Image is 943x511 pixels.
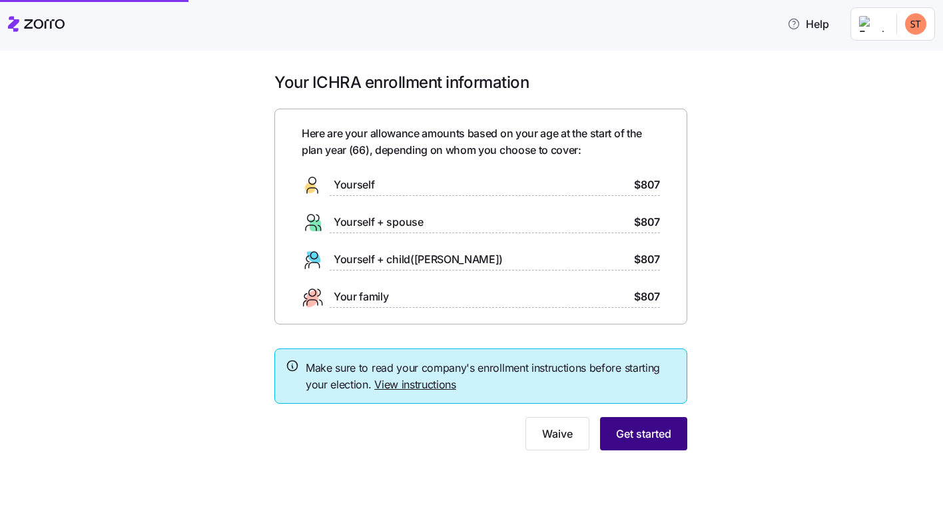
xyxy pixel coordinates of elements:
span: $807 [634,288,660,305]
span: $807 [634,177,660,193]
span: Yourself + child([PERSON_NAME]) [334,251,503,268]
span: Make sure to read your company's enrollment instructions before starting your election. [306,360,676,393]
span: $807 [634,251,660,268]
span: $807 [634,214,660,231]
button: Waive [525,417,589,450]
h1: Your ICHRA enrollment information [274,72,687,93]
img: Employer logo [859,16,886,32]
span: Waive [542,426,573,442]
span: Yourself [334,177,374,193]
span: Your family [334,288,388,305]
button: Get started [600,417,687,450]
span: Help [787,16,829,32]
a: View instructions [374,378,456,391]
span: Yourself + spouse [334,214,424,231]
span: Here are your allowance amounts based on your age at the start of the plan year ( 66 ), depending... [302,125,660,159]
span: Get started [616,426,671,442]
button: Help [777,11,840,37]
img: 88d48f77657ed3628a835ce4c3e9d8a2 [905,13,926,35]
